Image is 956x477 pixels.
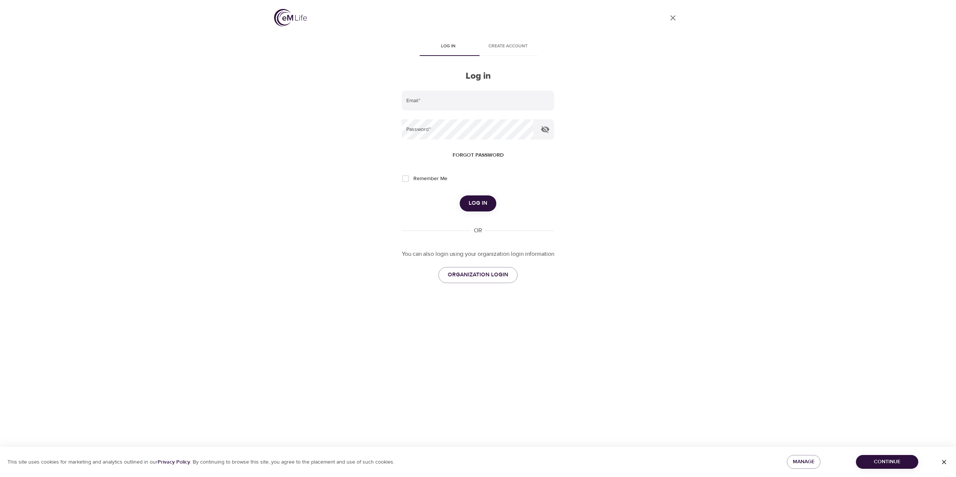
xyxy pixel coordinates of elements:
[482,43,533,50] span: Create account
[469,198,487,208] span: Log in
[664,9,682,27] a: close
[402,38,554,56] div: disabled tabs example
[448,270,508,280] span: ORGANIZATION LOGIN
[453,151,504,160] span: Forgot password
[856,455,918,469] button: Continue
[787,455,820,469] button: Manage
[471,226,485,235] div: OR
[460,195,496,211] button: Log in
[402,250,554,258] p: You can also login using your organization login information
[438,267,518,283] a: ORGANIZATION LOGIN
[862,457,912,467] span: Continue
[413,175,447,183] span: Remember Me
[793,457,814,467] span: Manage
[423,43,474,50] span: Log in
[450,148,507,162] button: Forgot password
[274,9,307,26] img: logo
[402,71,554,82] h2: Log in
[158,459,190,465] a: Privacy Policy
